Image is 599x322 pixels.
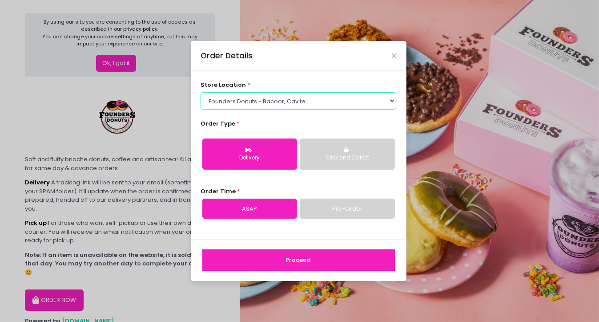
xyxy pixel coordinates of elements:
span: store location [201,81,246,89]
button: Close [392,53,396,58]
a: ASAP [202,199,297,219]
button: Delivery [202,139,297,170]
span: Order Time [201,187,236,196]
div: Click and Collect [306,154,388,162]
a: Pre-Order [300,199,394,219]
button: Proceed [202,249,395,271]
div: Delivery [209,154,291,162]
button: Click and Collect [300,139,394,170]
span: Order Type [201,119,235,128]
div: Order Details [201,50,253,61]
